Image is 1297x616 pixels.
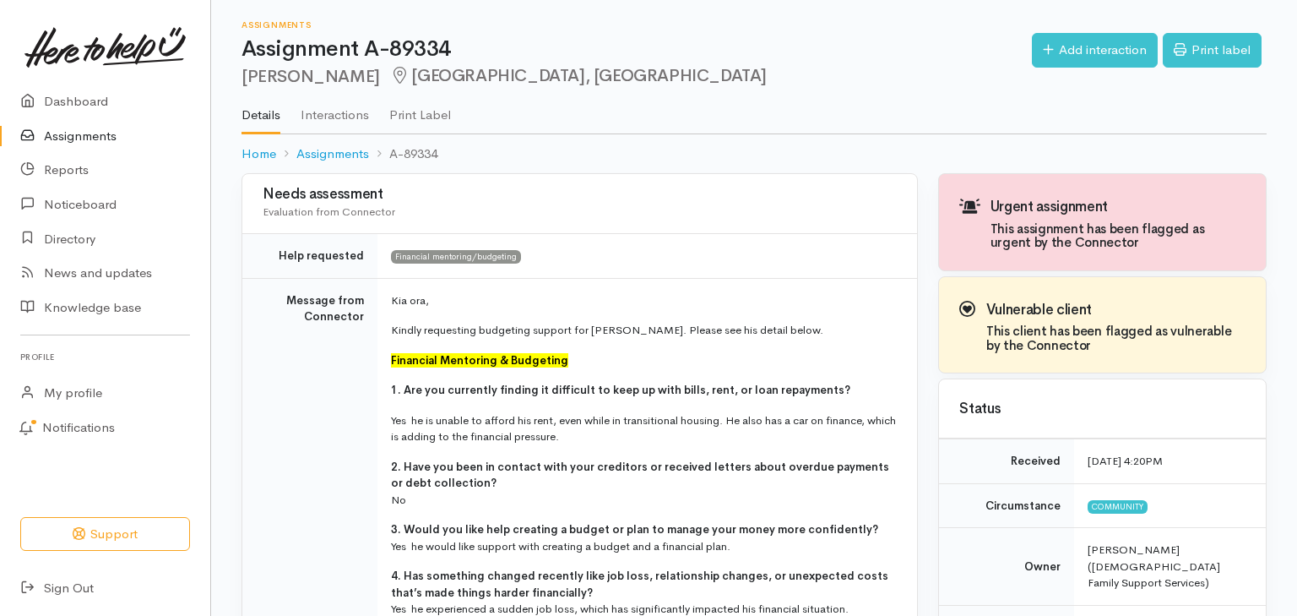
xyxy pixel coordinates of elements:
button: Support [20,517,190,552]
h4: This assignment has been flagged as urgent by the Connector [990,222,1245,250]
span: Evaluation from Connector [263,204,395,219]
p: Kindly requesting budgeting support for [PERSON_NAME]. Please see his detail below. [391,322,897,339]
span: 3. Would you like help creating a budget or plan to manage your money more confidently? [391,522,878,537]
p: Yes he would like support with creating a budget and a financial plan. [391,521,897,554]
a: Home [241,144,276,164]
span: Community [1088,500,1148,514]
td: Owner [939,528,1074,606]
time: [DATE] 4:20PM [1088,454,1163,468]
a: Details [241,85,280,134]
h3: Status [959,401,1245,417]
span: [PERSON_NAME] ([DEMOGRAPHIC_DATA] Family Support Services) [1088,542,1220,590]
span: Financial mentoring/budgeting [391,250,521,264]
span: 2. Have you been in contact with your creditors or received letters about overdue payments or deb... [391,460,889,491]
h3: Vulnerable client [986,303,1245,319]
a: Assignments [296,144,369,164]
td: Received [939,439,1074,484]
a: Interactions [301,85,369,133]
span: [GEOGRAPHIC_DATA], [GEOGRAPHIC_DATA] [390,65,767,86]
li: A-89334 [369,144,437,164]
h1: Assignment A-89334 [241,37,1032,62]
span: 1. Are you currently finding it difficult to keep up with bills, rent, or loan repayments? [391,383,850,397]
h3: Urgent assignment [990,199,1245,215]
a: Add interaction [1032,33,1158,68]
p: Yes he is unable to afford his rent, even while in transitional housing. He also has a car on fin... [391,412,897,445]
h6: Assignments [241,20,1032,30]
h3: Needs assessment [263,187,897,203]
nav: breadcrumb [241,134,1267,174]
a: Print label [1163,33,1262,68]
td: Circumstance [939,483,1074,528]
h6: Profile [20,346,190,368]
p: Kia ora, [391,292,897,309]
td: Help requested [242,234,377,279]
h4: This client has been flagged as vulnerable by the Connector [986,324,1245,352]
span: Financial Mentoring & Budgeting [391,353,568,368]
a: Print Label [389,85,451,133]
p: No [391,459,897,509]
span: 4. Has something changed recently like job loss, relationship changes, or unexpected costs that’s... [391,569,888,600]
h2: [PERSON_NAME] [241,67,1032,86]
